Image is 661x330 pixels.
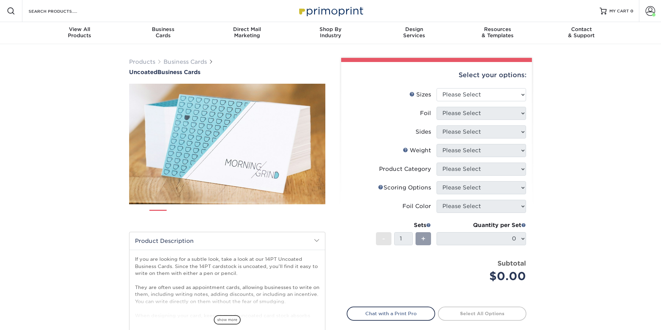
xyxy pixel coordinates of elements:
div: Weight [403,146,431,155]
a: Shop ByIndustry [289,22,373,44]
div: Sizes [409,91,431,99]
div: Scoring Options [378,184,431,192]
div: & Support [539,26,623,39]
img: Primoprint [296,3,365,18]
img: Business Cards 04 [219,207,236,224]
div: Sets [376,221,431,229]
span: Uncoated [129,69,157,75]
span: View All [38,26,122,32]
div: Services [372,26,456,39]
div: Foil Color [402,202,431,210]
a: Direct MailMarketing [205,22,289,44]
img: Business Cards 06 [265,207,282,224]
a: View AllProducts [38,22,122,44]
a: BusinessCards [122,22,205,44]
div: Products [38,26,122,39]
input: SEARCH PRODUCTS..... [28,7,95,15]
span: show more [214,315,241,324]
div: Foil [420,109,431,117]
div: Product Category [379,165,431,173]
strong: Subtotal [497,259,526,267]
img: Business Cards 01 [149,207,167,225]
img: Uncoated 01 [129,46,325,242]
span: Contact [539,26,623,32]
div: Marketing [205,26,289,39]
div: Cards [122,26,205,39]
img: Business Cards 02 [172,207,190,224]
a: Resources& Templates [456,22,539,44]
img: Business Cards 05 [242,207,259,224]
img: Business Cards 03 [196,207,213,224]
span: MY CART [609,8,629,14]
a: Business Cards [164,59,207,65]
span: Direct Mail [205,26,289,32]
span: Resources [456,26,539,32]
span: - [382,234,385,244]
h2: Product Description [129,232,325,250]
div: Quantity per Set [437,221,526,229]
span: 0 [630,9,633,13]
a: DesignServices [372,22,456,44]
img: Business Cards 07 [288,207,305,224]
span: + [421,234,426,244]
a: Products [129,59,155,65]
a: Contact& Support [539,22,623,44]
div: Sides [416,128,431,136]
span: Shop By [289,26,373,32]
div: & Templates [456,26,539,39]
h1: Business Cards [129,69,325,75]
div: Select your options: [347,62,526,88]
span: Business [122,26,205,32]
a: Chat with a Print Pro [347,307,435,320]
a: UncoatedBusiness Cards [129,69,325,75]
span: Design [372,26,456,32]
div: Industry [289,26,373,39]
div: $0.00 [442,268,526,285]
a: Select All Options [438,307,526,320]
